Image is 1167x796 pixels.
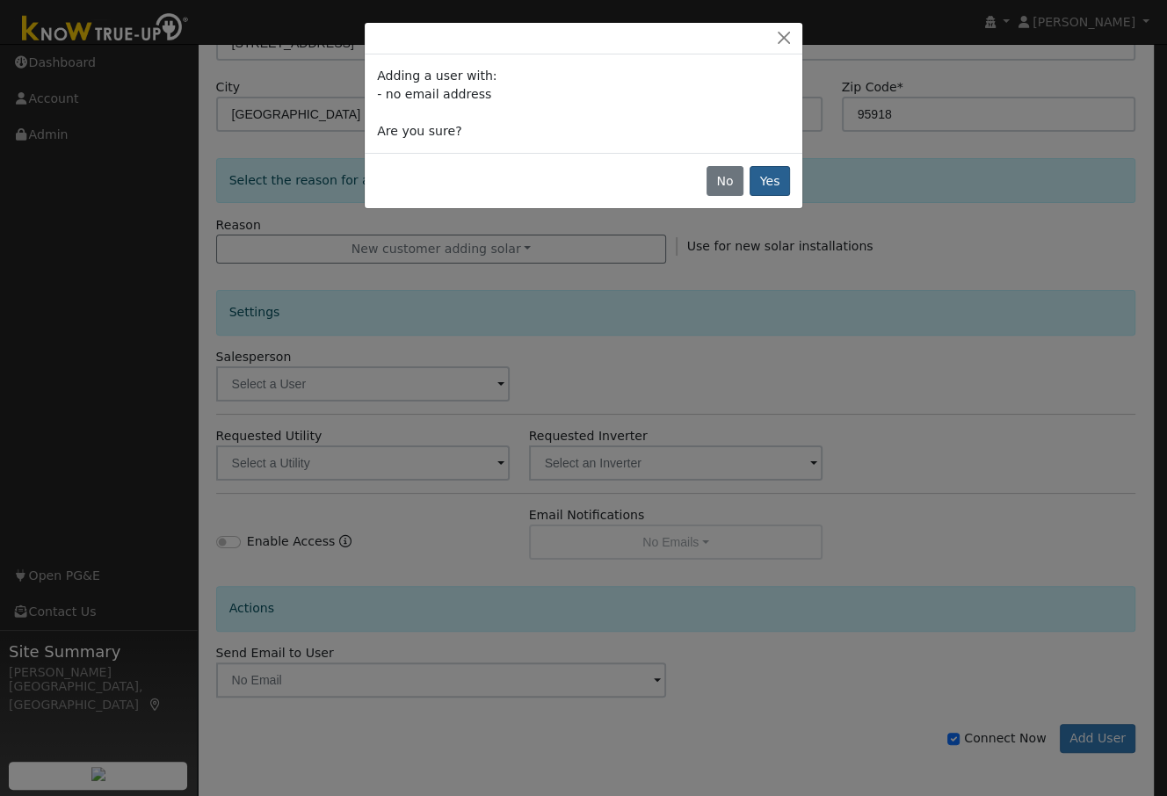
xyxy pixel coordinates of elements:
span: - no email address [377,87,491,101]
button: No [707,166,743,196]
button: Close [772,29,796,47]
span: Are you sure? [377,124,461,138]
span: Adding a user with: [377,69,497,83]
button: Yes [750,166,790,196]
